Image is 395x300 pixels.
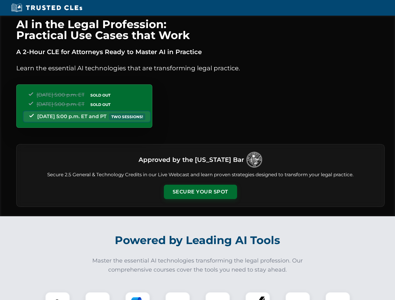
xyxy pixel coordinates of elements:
span: [DATE] 5:00 p.m. ET [37,101,84,107]
img: Trusted CLEs [9,3,84,12]
span: [DATE] 5:00 p.m. ET [37,92,84,98]
span: SOLD OUT [88,101,113,108]
p: Master the essential AI technologies transforming the legal profession. Our comprehensive courses... [88,256,307,274]
button: Secure Your Spot [164,185,237,199]
h2: Powered by Leading AI Tools [24,229,371,251]
p: A 2-Hour CLE for Attorneys Ready to Master AI in Practice [16,47,385,57]
p: Learn the essential AI technologies that are transforming legal practice. [16,63,385,73]
h3: Approved by the [US_STATE] Bar [139,154,244,165]
p: Secure 2.5 General & Technology Credits in our Live Webcast and learn proven strategies designed ... [24,171,377,178]
h1: AI in the Legal Profession: Practical Use Cases that Work [16,19,385,41]
span: SOLD OUT [88,92,113,98]
img: Logo [246,152,262,167]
